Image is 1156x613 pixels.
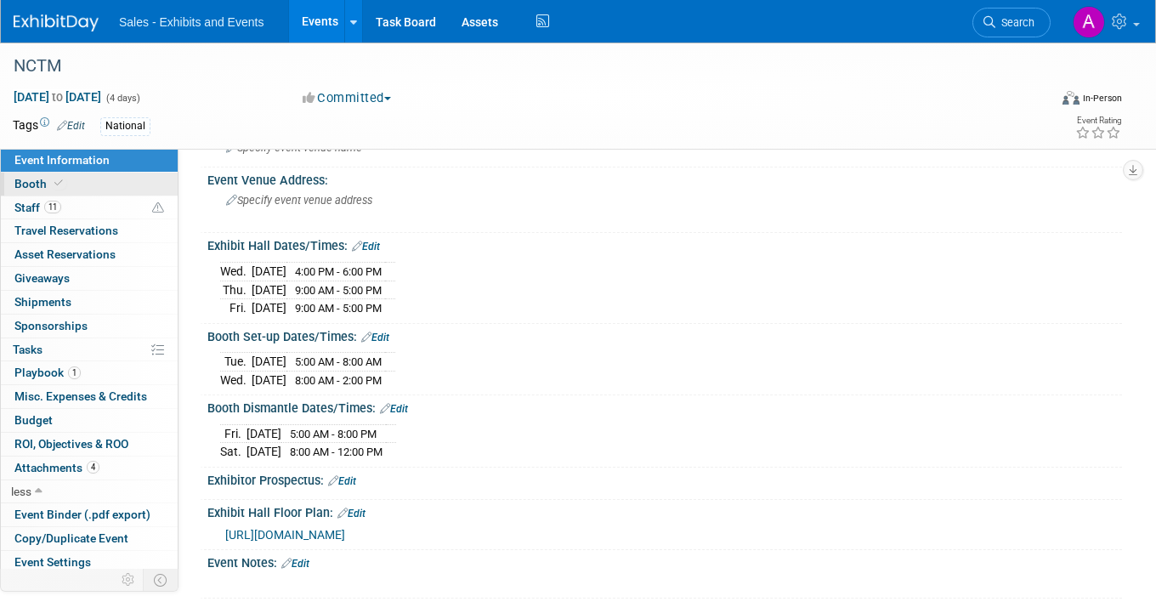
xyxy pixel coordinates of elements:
a: Edit [57,120,85,132]
a: Asset Reservations [1,243,178,266]
a: Shipments [1,291,178,314]
i: Booth reservation complete [54,179,63,188]
a: Edit [328,475,356,487]
div: Exhibit Hall Floor Plan: [207,500,1122,522]
span: Attachments [14,461,99,474]
span: to [49,90,65,104]
span: 8:00 AM - 2:00 PM [295,374,382,387]
td: Tags [13,116,85,136]
td: Fri. [220,299,252,317]
span: Copy/Duplicate Event [14,531,128,545]
td: [DATE] [252,299,286,317]
span: Misc. Expenses & Credits [14,389,147,403]
div: Booth Dismantle Dates/Times: [207,395,1122,417]
button: Committed [297,89,398,107]
a: Edit [361,332,389,343]
div: Event Notes: [207,550,1122,572]
div: Event Venue Address: [207,167,1122,189]
a: Sponsorships [1,315,178,338]
td: Tue. [220,353,252,372]
span: 4 [87,461,99,474]
td: [DATE] [252,371,286,389]
span: Playbook [14,366,81,379]
a: Attachments4 [1,457,178,480]
a: Event Information [1,149,178,172]
span: 4:00 PM - 6:00 PM [295,265,382,278]
span: (4 days) [105,93,140,104]
img: Alexandra Horne [1073,6,1105,38]
a: Event Settings [1,551,178,574]
span: Budget [14,413,53,427]
img: ExhibitDay [14,14,99,31]
a: Search [972,8,1051,37]
div: Event Rating [1075,116,1121,125]
a: Edit [352,241,380,253]
span: 5:00 AM - 8:00 AM [295,355,382,368]
span: 5:00 AM - 8:00 PM [290,428,377,440]
span: 11 [44,201,61,213]
a: Budget [1,409,178,432]
a: Booth [1,173,178,196]
span: 1 [68,366,81,379]
span: 9:00 AM - 5:00 PM [295,284,382,297]
span: Staff [14,201,61,214]
span: Event Binder (.pdf export) [14,508,150,521]
a: Misc. Expenses & Credits [1,385,178,408]
span: Travel Reservations [14,224,118,237]
span: ROI, Objectives & ROO [14,437,128,451]
div: In-Person [1082,92,1122,105]
div: National [100,117,150,135]
div: NCTM [8,51,1028,82]
div: Exhibit Hall Dates/Times: [207,233,1122,255]
td: Wed. [220,262,252,281]
a: Giveaways [1,267,178,290]
a: Tasks [1,338,178,361]
td: Personalize Event Tab Strip [114,569,144,591]
a: ROI, Objectives & ROO [1,433,178,456]
span: Giveaways [14,271,70,285]
td: Fri. [220,424,246,443]
td: [DATE] [246,424,281,443]
td: Toggle Event Tabs [144,569,178,591]
td: [DATE] [252,281,286,299]
span: 9:00 AM - 5:00 PM [295,302,382,315]
a: Edit [337,508,365,519]
td: Sat. [220,443,246,461]
td: Wed. [220,371,252,389]
span: Event Information [14,153,110,167]
img: Format-Inperson.png [1062,91,1079,105]
span: [DATE] [DATE] [13,89,102,105]
span: 8:00 AM - 12:00 PM [290,446,382,458]
a: Event Binder (.pdf export) [1,503,178,526]
div: Booth Set-up Dates/Times: [207,324,1122,346]
a: Travel Reservations [1,219,178,242]
span: Event Settings [14,555,91,569]
span: less [11,485,31,498]
td: [DATE] [246,443,281,461]
td: [DATE] [252,262,286,281]
span: Tasks [13,343,42,356]
span: Sales - Exhibits and Events [119,15,263,29]
span: Shipments [14,295,71,309]
td: Thu. [220,281,252,299]
div: Event Format [959,88,1123,114]
a: Edit [380,403,408,415]
a: less [1,480,178,503]
span: Potential Scheduling Conflict -- at least one attendee is tagged in another overlapping event. [152,201,164,216]
a: Staff11 [1,196,178,219]
span: Booth [14,177,66,190]
td: [DATE] [252,353,286,372]
span: Specify event venue name [226,141,362,154]
a: Copy/Duplicate Event [1,527,178,550]
a: [URL][DOMAIN_NAME] [225,528,345,542]
a: Edit [281,558,309,570]
span: Asset Reservations [14,247,116,261]
span: Specify event venue address [226,194,372,207]
a: Playbook1 [1,361,178,384]
span: Search [995,16,1034,29]
div: Exhibitor Prospectus: [207,468,1122,490]
span: Sponsorships [14,319,88,332]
